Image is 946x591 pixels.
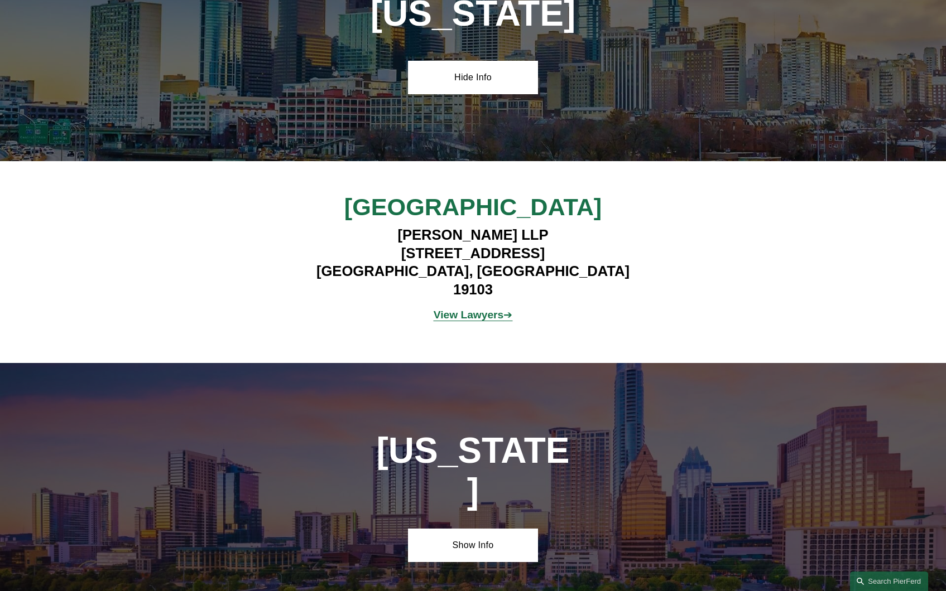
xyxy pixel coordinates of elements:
h1: [US_STATE] [376,430,571,512]
strong: View Lawyers [434,309,504,321]
span: ➔ [434,309,513,321]
a: View Lawyers➔ [434,309,513,321]
a: Hide Info [408,61,538,94]
a: Search this site [850,571,928,591]
h4: [PERSON_NAME] LLP [STREET_ADDRESS] [GEOGRAPHIC_DATA], [GEOGRAPHIC_DATA] 19103 [310,226,636,298]
a: Show Info [408,529,538,562]
span: [GEOGRAPHIC_DATA] [344,193,602,220]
